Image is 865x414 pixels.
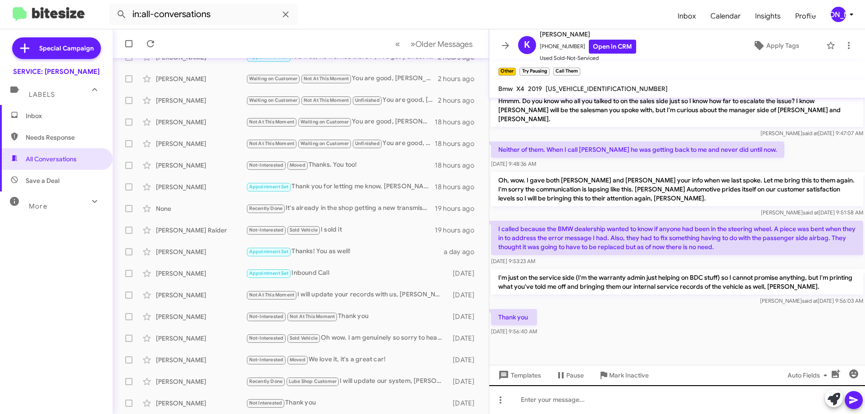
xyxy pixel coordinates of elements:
[156,226,246,235] div: [PERSON_NAME] Raider
[448,399,482,408] div: [DATE]
[249,249,289,255] span: Appointment Set
[435,118,482,127] div: 18 hours ago
[589,40,636,54] a: Open in CRM
[405,35,478,53] button: Next
[489,367,548,383] button: Templates
[246,138,435,149] div: You are good, [PERSON_NAME]. Just whenever you are ready, let us know. Have a wonderful rest of y...
[156,247,246,256] div: [PERSON_NAME]
[355,141,380,146] span: Unfinished
[823,7,855,22] button: [PERSON_NAME]
[703,3,748,29] a: Calendar
[156,377,246,386] div: [PERSON_NAME]
[448,312,482,321] div: [DATE]
[766,37,799,54] span: Apply Tags
[448,269,482,278] div: [DATE]
[390,35,405,53] button: Previous
[788,367,831,383] span: Auto Fields
[246,160,435,170] div: Thanks. You too!
[26,111,102,120] span: Inbox
[249,357,284,363] span: Not-Interested
[290,357,305,363] span: Moved
[290,314,335,319] span: Not At This Moment
[26,133,102,142] span: Needs Response
[12,37,101,59] a: Special Campaign
[491,328,537,335] span: [DATE] 9:56:40 AM
[29,202,47,210] span: More
[516,85,524,93] span: X4
[246,225,435,235] div: I sold it
[156,96,246,105] div: [PERSON_NAME]
[395,38,400,50] span: «
[249,76,298,82] span: Waiting on Customer
[246,355,448,365] div: We love it, it's a great car!
[524,38,530,52] span: K
[435,161,482,170] div: 18 hours ago
[39,44,94,53] span: Special Campaign
[26,155,77,164] span: All Conversations
[156,139,246,148] div: [PERSON_NAME]
[156,312,246,321] div: [PERSON_NAME]
[448,291,482,300] div: [DATE]
[246,290,448,300] div: I will update your records with us, [PERSON_NAME]. Thank you and have a wonderful rest of your da...
[249,292,295,298] span: Not At This Moment
[498,85,513,93] span: Bmw
[246,182,435,192] div: Thank you for letting me know, [PERSON_NAME]. We've been having some issues with our messaging pr...
[156,161,246,170] div: [PERSON_NAME]
[156,399,246,408] div: [PERSON_NAME]
[249,184,289,190] span: Appointment Set
[289,378,337,384] span: Lube Shop Customer
[609,367,649,383] span: Mark Inactive
[410,38,415,50] span: »
[553,68,580,76] small: Call Them
[246,376,448,387] div: I will update our system, [PERSON_NAME]. Please feel free to reach out to us with any of your fut...
[448,334,482,343] div: [DATE]
[491,141,784,158] p: Neither of them. When I call [PERSON_NAME] he was getting back to me and never did until now.
[156,74,246,83] div: [PERSON_NAME]
[156,269,246,278] div: [PERSON_NAME]
[448,377,482,386] div: [DATE]
[591,367,656,383] button: Mark Inactive
[249,400,282,406] span: Not Interested
[156,182,246,191] div: [PERSON_NAME]
[498,68,516,76] small: Other
[729,37,822,54] button: Apply Tags
[491,160,536,167] span: [DATE] 9:48:36 AM
[435,204,482,213] div: 19 hours ago
[246,398,448,408] div: Thank you
[246,95,438,105] div: You are good, [PERSON_NAME]. I will update your profile. Thank you and have a wonderful day.
[249,227,284,233] span: Not-Interested
[670,3,703,29] a: Inbox
[249,205,283,211] span: Recently Done
[780,367,838,383] button: Auto Fields
[300,119,349,125] span: Waiting on Customer
[802,130,818,136] span: said at
[540,54,636,63] span: Used Sold-Not-Serviced
[496,367,541,383] span: Templates
[540,40,636,54] span: [PHONE_NUMBER]
[548,367,591,383] button: Pause
[249,97,298,103] span: Waiting on Customer
[249,335,284,341] span: Not-Interested
[246,73,438,84] div: You are good, [PERSON_NAME]. Just let us know if there is anything we can do for you. Have a wond...
[748,3,788,29] span: Insights
[300,141,349,146] span: Waiting on Customer
[249,378,283,384] span: Recently Done
[438,96,482,105] div: 2 hours ago
[246,203,435,214] div: It's already in the shop getting a new transmission. Thanks.
[831,7,846,22] div: [PERSON_NAME]
[246,117,435,127] div: You are good, [PERSON_NAME]. Just let us know when you are ready. We do stay about a week schedul...
[761,209,863,216] span: [PERSON_NAME] [DATE] 9:51:58 AM
[788,3,823,29] a: Profile
[109,4,298,25] input: Search
[491,172,863,206] p: Oh, wow. I gave both [PERSON_NAME] and [PERSON_NAME] your info when we last spoke. Let me bring t...
[156,204,246,213] div: None
[156,291,246,300] div: [PERSON_NAME]
[491,258,535,264] span: [DATE] 9:53:23 AM
[491,221,863,255] p: I called because the BMW dealership wanted to know if anyone had been in the steering wheel. A pi...
[435,226,482,235] div: 19 hours ago
[803,209,819,216] span: said at
[802,297,818,304] span: said at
